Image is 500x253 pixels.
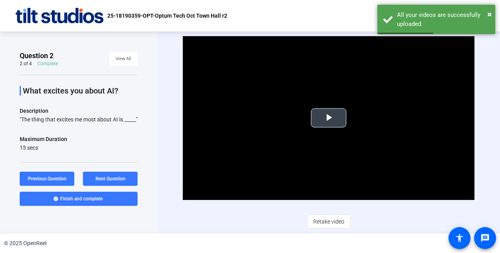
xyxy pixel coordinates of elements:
[96,176,125,181] span: Next Question
[20,51,53,60] span: Question 2
[116,53,131,65] span: View All
[107,11,227,20] p: 25-18190359-OPT-Optum Tech Oct Town Hall r2
[313,214,344,229] span: Retake video
[480,233,490,243] mat-icon: message
[60,196,103,202] span: Finish and complete
[20,60,32,67] div: 2 of 4
[397,11,489,28] div: All your videos are successfully uploaded.
[20,192,138,206] button: Finish and complete
[109,52,138,66] button: View All
[23,86,138,95] p: What excites you about AI?
[20,115,138,123] div: "The thing that excites me most about AI is _____"
[307,214,351,229] button: Retake video
[4,239,46,247] div: © 2025 OpenReel
[16,8,103,24] img: OpenReel logo
[20,106,138,115] p: Description
[487,8,492,20] button: Close
[20,172,74,186] button: Previous Question
[83,172,138,186] button: Next Question
[183,36,474,200] div: Video Player
[455,233,464,243] mat-icon: accessibility
[20,144,67,152] div: 15 secs
[37,60,58,67] div: Complete
[311,108,346,128] button: Play Video
[20,134,67,144] div: Maximum Duration
[28,176,66,181] span: Previous Question
[487,9,492,19] span: ×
